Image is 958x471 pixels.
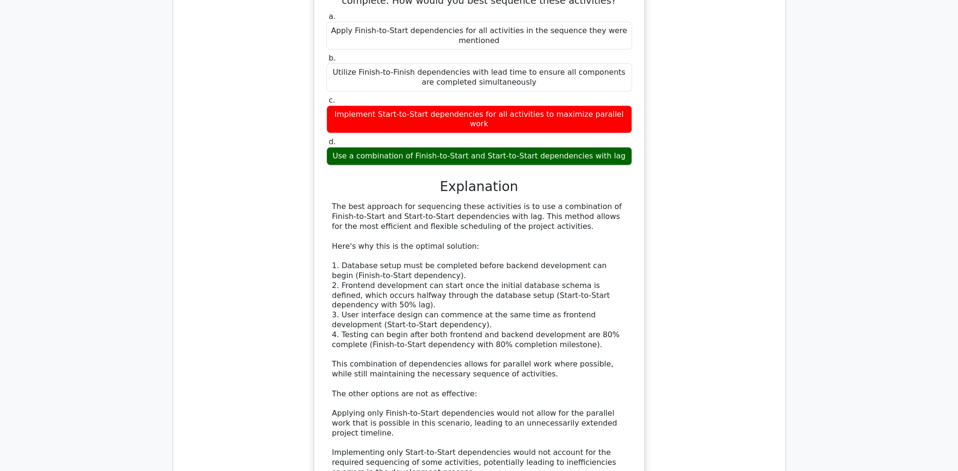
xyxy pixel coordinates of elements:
div: Apply Finish-to-Start dependencies for all activities in the sequence they were mentioned [326,22,632,50]
span: a. [329,12,336,21]
div: Use a combination of Finish-to-Start and Start-to-Start dependencies with lag [326,147,632,166]
span: c. [329,96,335,105]
div: Implement Start-to-Start dependencies for all activities to maximize parallel work [326,105,632,134]
span: d. [329,137,336,146]
h3: Explanation [332,179,626,195]
div: Utilize Finish-to-Finish dependencies with lead time to ensure all components are completed simul... [326,63,632,92]
span: b. [329,53,336,62]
